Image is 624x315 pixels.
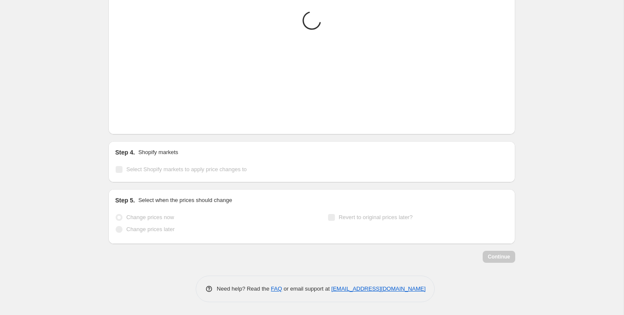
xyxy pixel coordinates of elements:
span: Change prices now [126,214,174,220]
span: Select Shopify markets to apply price changes to [126,166,247,172]
p: Shopify markets [138,148,178,157]
p: Select when the prices should change [138,196,232,205]
h2: Step 4. [115,148,135,157]
span: Change prices later [126,226,175,232]
a: FAQ [271,285,282,292]
a: [EMAIL_ADDRESS][DOMAIN_NAME] [331,285,426,292]
span: or email support at [282,285,331,292]
span: Need help? Read the [217,285,271,292]
h2: Step 5. [115,196,135,205]
span: Revert to original prices later? [339,214,413,220]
